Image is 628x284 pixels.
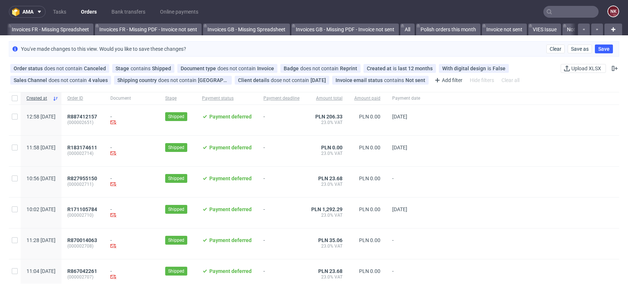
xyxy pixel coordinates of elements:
[209,237,252,243] span: Payment deferred
[209,206,252,212] span: Payment deferred
[12,8,22,16] img: logo
[67,145,97,150] span: R183174611
[67,237,97,243] span: R870014063
[405,77,425,83] div: Not sent
[84,65,106,71] div: Canceled
[26,268,56,274] span: 11:04 [DATE]
[336,77,384,83] span: Invoice email status
[26,237,56,243] span: 11:28 [DATE]
[67,114,99,120] a: R887412157
[563,24,602,35] a: Not fully paid
[168,268,184,274] span: Shipped
[67,212,99,218] span: (000002710)
[110,206,153,219] div: -
[311,120,343,125] span: 23.0% VAT
[321,145,343,150] span: PLN 0.00
[392,175,420,188] span: -
[77,6,101,18] a: Orders
[67,181,99,187] span: (000002711)
[44,65,84,71] span: does not contain
[67,175,97,181] span: R827955150
[217,65,257,71] span: does not contain
[67,206,97,212] span: R171105784
[359,145,380,150] span: PLN 0.00
[202,95,252,102] span: Payment status
[263,237,299,250] span: -
[203,24,290,35] a: Invoices GB - Missing Spreadsheet
[359,268,380,274] span: PLN 0.00
[482,24,527,35] a: Invoice not sent
[67,237,99,243] a: R870014063
[168,144,184,151] span: Shipped
[550,46,561,52] span: Clear
[271,77,311,83] span: dose not contain
[88,77,108,83] div: 4 values
[26,206,56,212] span: 10:02 [DATE]
[110,268,153,281] div: -
[311,181,343,187] span: 23.0% VAT
[110,237,153,250] div: -
[257,65,274,71] div: Invoice
[359,237,380,243] span: PLN 0.00
[95,24,202,35] a: Invoices FR - Missing PDF - Invoice not sent
[500,75,521,85] div: Clear all
[26,175,56,181] span: 10:56 [DATE]
[493,65,505,71] div: False
[263,175,299,188] span: -
[263,145,299,157] span: -
[67,150,99,156] span: (000002714)
[110,114,153,127] div: -
[263,268,299,281] span: -
[392,206,407,212] span: [DATE]
[49,77,88,83] span: does not contain
[168,113,184,120] span: Shipped
[67,243,99,249] span: (000002708)
[67,145,99,150] a: R183174611
[392,268,420,281] span: -
[263,114,299,127] span: -
[181,65,217,71] span: Document type
[7,24,93,35] a: Invoices FR - Missing Spreadsheet
[209,268,252,274] span: Payment deferred
[315,114,343,120] span: PLN 206.33
[198,77,228,83] div: [GEOGRAPHIC_DATA]
[117,77,158,83] span: Shipping country
[392,95,420,102] span: Payment date
[21,45,186,53] p: You've made changes to this view. Would you like to save these changes?
[311,274,343,280] span: 23.0% VAT
[67,175,99,181] a: R827955150
[359,206,380,212] span: PLN 0.00
[209,175,252,181] span: Payment deferred
[340,65,357,71] div: Reprint
[300,65,340,71] span: does not contain
[311,212,343,218] span: 23.0% VAT
[238,77,271,83] span: Client details
[209,114,252,120] span: Payment deferred
[284,65,300,71] span: Badge
[392,145,407,150] span: [DATE]
[392,114,407,120] span: [DATE]
[568,45,592,53] button: Save as
[359,175,380,181] span: PLN 0.00
[67,120,99,125] span: (000002651)
[311,77,326,83] div: [DATE]
[110,175,153,188] div: -
[598,46,610,52] span: Save
[546,45,565,53] button: Clear
[67,114,97,120] span: R887412157
[318,175,343,181] span: PLN 23.68
[416,24,480,35] a: Polish orders this month
[561,64,606,73] button: Upload XLSX
[291,24,399,35] a: Invoices GB - Missing PDF - Invoice not sent
[367,65,393,71] span: Created at
[26,95,50,102] span: Created at
[359,114,380,120] span: PLN 0.00
[168,237,184,244] span: Shipped
[156,6,203,18] a: Online payments
[110,95,153,102] span: Document
[67,95,99,102] span: Order ID
[400,24,415,35] a: All
[311,206,343,212] span: PLN 1,292.29
[442,65,487,71] span: With digital design
[26,114,56,120] span: 12:58 [DATE]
